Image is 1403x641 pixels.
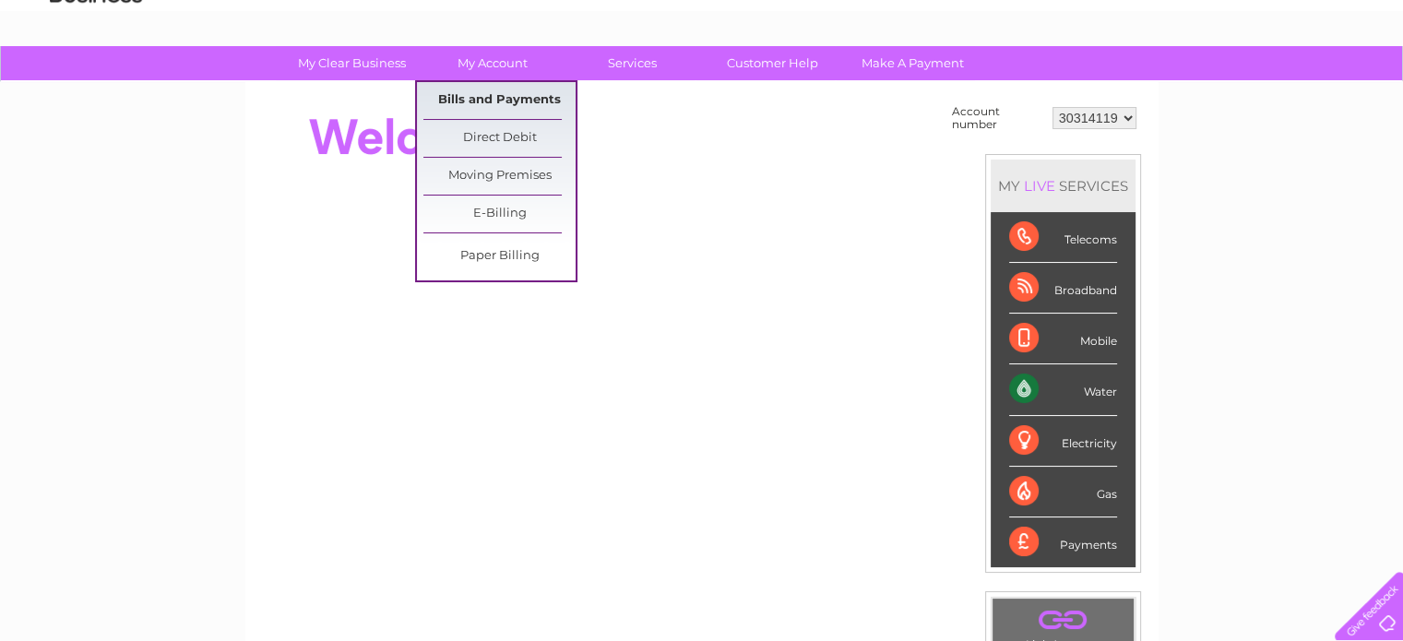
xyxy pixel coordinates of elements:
[1009,314,1117,364] div: Mobile
[997,603,1129,635] a: .
[423,158,576,195] a: Moving Premises
[1055,9,1183,32] a: 0333 014 3131
[837,46,989,80] a: Make A Payment
[423,120,576,157] a: Direct Debit
[1009,467,1117,517] div: Gas
[1078,78,1113,92] a: Water
[49,48,143,104] img: logo.png
[1020,177,1059,195] div: LIVE
[947,101,1048,136] td: Account number
[1124,78,1165,92] a: Energy
[1280,78,1326,92] a: Contact
[1009,416,1117,467] div: Electricity
[1009,517,1117,567] div: Payments
[1009,364,1117,415] div: Water
[423,82,576,119] a: Bills and Payments
[696,46,849,80] a: Customer Help
[1242,78,1269,92] a: Blog
[1009,263,1117,314] div: Broadband
[556,46,708,80] a: Services
[1009,212,1117,263] div: Telecoms
[416,46,568,80] a: My Account
[1176,78,1231,92] a: Telecoms
[267,10,1138,89] div: Clear Business is a trading name of Verastar Limited (registered in [GEOGRAPHIC_DATA] No. 3667643...
[423,238,576,275] a: Paper Billing
[991,160,1135,212] div: MY SERVICES
[276,46,428,80] a: My Clear Business
[1342,78,1385,92] a: Log out
[423,196,576,232] a: E-Billing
